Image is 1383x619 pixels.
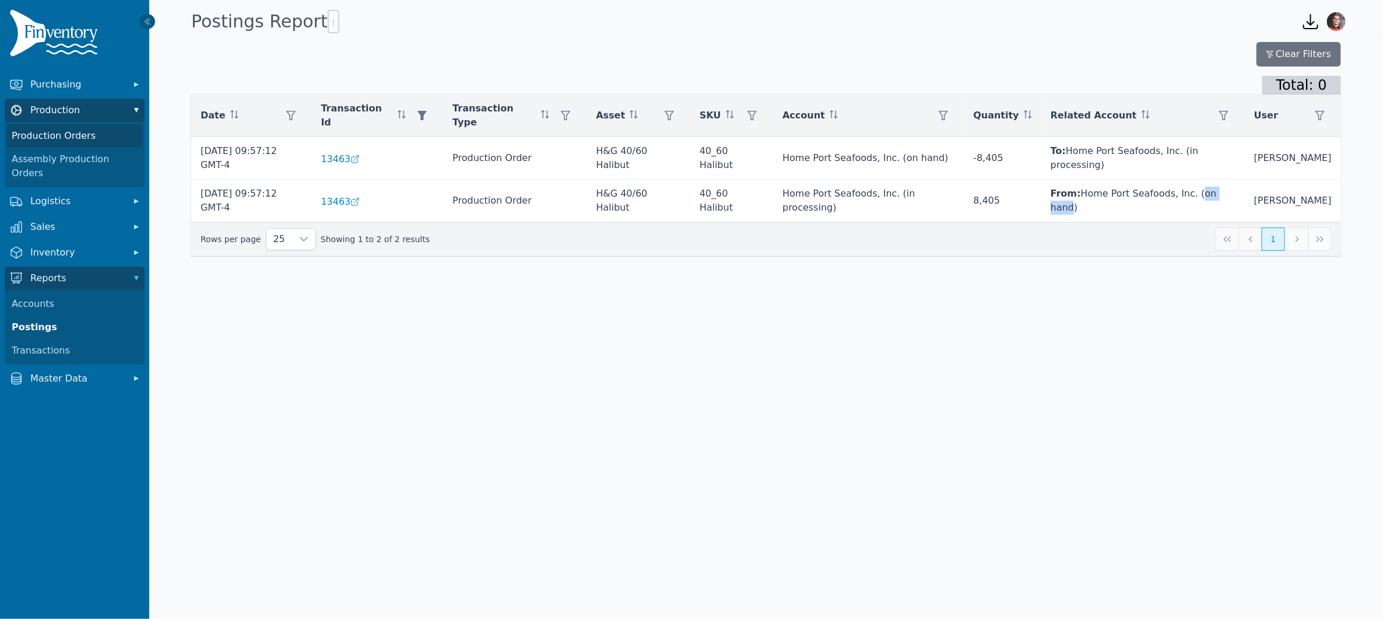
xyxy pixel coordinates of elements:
button: Clear Filters [1256,42,1341,67]
a: Production Orders [7,124,142,148]
button: Purchasing [5,73,145,96]
td: H&G 40/60 Halibut [587,137,690,180]
td: Home Port Seafoods, Inc. (in processing) [773,180,964,222]
button: Sales [5,215,145,239]
td: [DATE] 09:57:12 GMT-4 [191,180,312,222]
button: Master Data [5,367,145,390]
td: Home Port Seafoods, Inc. (on hand) [773,137,964,180]
td: 40_60 Halibut [690,137,773,180]
td: H&G 40/60 Halibut [587,180,690,222]
button: Logistics [5,190,145,213]
span: Sales [30,220,124,234]
td: Home Port Seafoods, Inc. (on hand) [1041,180,1245,222]
span: Transaction Id [321,102,394,130]
button: Page 1 [1262,228,1285,251]
span: Logistics [30,194,124,208]
span: Rows per page [266,229,292,250]
td: [PERSON_NAME] [1245,180,1341,222]
span: Reports [30,271,124,285]
span: Asset [596,109,625,123]
span: From: [1051,188,1081,199]
span: Master Data [30,372,124,386]
a: Postings [7,316,142,339]
td: Production Order [443,137,587,180]
a: Transactions [7,339,142,362]
span: To: [1051,145,1066,156]
span: Related Account [1051,109,1137,123]
td: Home Port Seafoods, Inc. (in processing) [1041,137,1245,180]
span: Transaction Type [452,102,536,130]
td: [PERSON_NAME] [1245,137,1341,180]
span: Quantity [974,109,1019,123]
td: [DATE] 09:57:12 GMT-4 [191,137,312,180]
span: Date [201,109,226,123]
button: Reports [5,267,145,290]
td: -8,405 [964,137,1041,180]
button: Inventory [5,241,145,264]
span: Inventory [30,246,124,260]
img: Finventory [9,9,103,61]
span: Production [30,103,124,117]
div: Total: 0 [1262,76,1341,95]
h1: Postings Report [191,10,339,33]
span: SKU [700,109,721,123]
button: Production [5,99,145,122]
a: Accounts [7,292,142,316]
td: 8,405 [964,180,1041,222]
td: 40_60 Halibut [690,180,773,222]
img: Nathaniel Brooks [1327,12,1346,31]
span: Purchasing [30,78,124,92]
a: 13463 [321,152,434,166]
span: 13463 [321,152,351,166]
span: User [1254,109,1278,123]
td: Production Order [443,180,587,222]
a: Assembly Production Orders [7,148,142,185]
a: 13463 [321,195,434,209]
span: Showing 1 to 2 of 2 results [321,233,430,245]
span: 13463 [321,195,351,209]
span: Account [782,109,825,123]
